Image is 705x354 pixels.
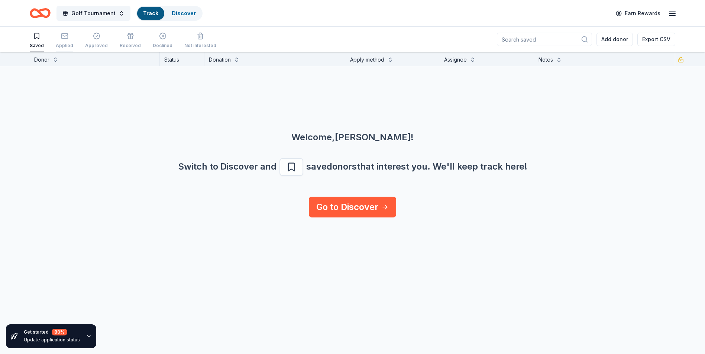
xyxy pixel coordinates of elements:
[153,29,172,52] button: Declined
[34,55,49,64] div: Donor
[52,329,67,335] div: 80 %
[596,33,633,46] button: Add donor
[85,29,108,52] button: Approved
[24,337,80,343] div: Update application status
[56,29,73,52] button: Applied
[56,43,73,49] div: Applied
[30,43,44,49] div: Saved
[350,55,384,64] div: Apply method
[637,33,675,46] button: Export CSV
[30,29,44,52] button: Saved
[30,4,51,22] a: Home
[56,6,130,21] button: Golf Tournament
[444,55,467,64] div: Assignee
[153,43,172,49] div: Declined
[85,43,108,49] div: Approved
[184,29,216,52] button: Not interested
[160,52,204,66] div: Status
[172,10,196,16] a: Discover
[136,6,203,21] button: TrackDiscover
[309,197,396,217] a: Go to Discover
[120,43,141,49] div: Received
[611,7,665,20] a: Earn Rewards
[497,33,592,46] input: Search saved
[120,29,141,52] button: Received
[24,329,80,335] div: Get started
[18,158,687,176] div: Switch to Discover and save donors that interest you. We ' ll keep track here!
[71,9,116,18] span: Golf Tournament
[539,55,553,64] div: Notes
[209,55,231,64] div: Donation
[143,10,158,16] a: Track
[184,43,216,49] div: Not interested
[18,131,687,143] div: Welcome, [PERSON_NAME] !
